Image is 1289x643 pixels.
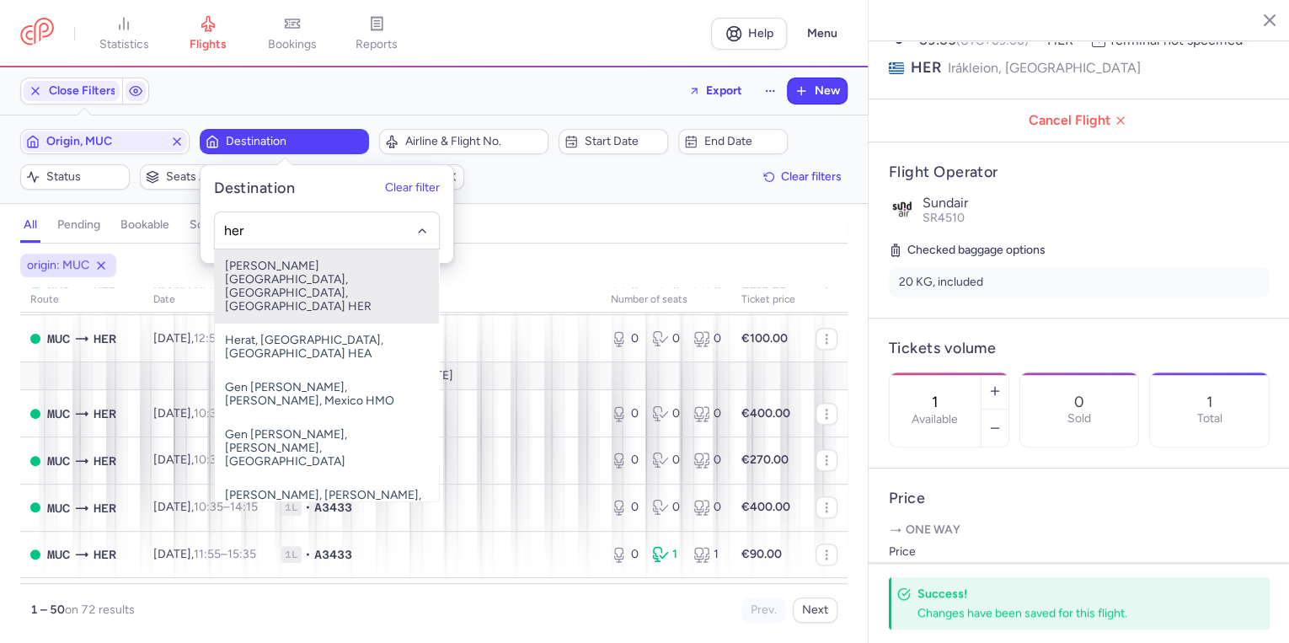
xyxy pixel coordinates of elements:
div: 0 [693,330,721,347]
button: Export [677,78,753,104]
span: Origin, MUC [46,135,163,148]
p: One way [889,522,1270,539]
time: 11:55 [194,547,221,561]
button: Clear filters [757,164,848,190]
label: Price [889,542,1074,562]
div: 0 [693,452,721,469]
span: Export [706,84,742,97]
strong: €90.00 [741,547,782,561]
span: – [194,500,258,514]
li: 20 KG, included [889,267,1270,297]
label: Available [912,413,958,426]
span: [DATE], [153,406,258,421]
span: A3433 [314,546,352,563]
div: 0 [652,330,680,347]
h5: Checked baggage options [889,240,1270,260]
h4: all [24,217,37,233]
span: OPEN [30,502,40,512]
h4: Success! [917,586,1233,602]
span: Nikos Kazantzakis Airport, Irákleion, Greece [94,499,116,517]
button: Seats and bookings [140,164,309,190]
button: Close Filters [21,78,122,104]
h4: Tickets volume [889,339,1270,358]
div: 0 [611,546,639,563]
a: Help [711,18,787,50]
span: flights [190,37,227,52]
span: – [194,331,258,346]
span: bookings [268,37,317,52]
time: 10:35 [194,500,223,514]
span: Start date [585,135,662,148]
time: 14:15 [230,500,258,514]
span: • [305,499,311,516]
th: Ticket price [731,287,805,313]
strong: €270.00 [741,453,789,467]
span: Nikos Kazantzakis Airport, Irákleion, Greece [94,405,116,423]
h5: Destination [214,179,295,198]
span: 1L [281,546,302,563]
img: Sundair logo [889,196,916,222]
span: [PERSON_NAME], [PERSON_NAME], [GEOGRAPHIC_DATA] MAM [215,479,439,526]
div: Changes have been saved for this flight. [917,605,1233,621]
span: A3433 [314,499,352,516]
span: [DATE], [153,547,256,561]
button: Clear filter [385,181,440,195]
span: Airline & Flight No. [405,135,543,148]
strong: €100.00 [741,331,788,346]
span: Franz Josef Strauss, Munich, Germany [47,499,70,517]
span: New [815,84,840,98]
button: New [788,78,847,104]
span: Seats and bookings [166,170,303,184]
span: Close Filters [49,84,116,98]
a: flights [166,15,250,52]
span: Franz Josef Strauss, Munich, Germany [47,330,70,348]
span: HER [911,57,941,78]
span: Franz Josef Strauss, Munich, Germany [47,405,70,423]
p: 1 [1206,394,1212,410]
input: -searchbox [223,221,430,239]
span: reports [356,37,398,52]
p: Sundair [923,196,1270,211]
h4: pending [57,217,100,233]
button: Origin, MUC [20,129,190,154]
a: reports [334,15,419,52]
p: Sold [1067,412,1091,426]
span: [PERSON_NAME][GEOGRAPHIC_DATA], [GEOGRAPHIC_DATA], [GEOGRAPHIC_DATA] HER [215,249,439,324]
a: CitizenPlane red outlined logo [20,18,54,49]
time: 10:35 [194,453,223,467]
strong: €400.00 [741,406,790,421]
div: 0 [611,452,639,469]
span: 1L [281,499,302,516]
div: 0 [611,499,639,516]
h4: bookable [120,217,169,233]
span: statistics [99,37,149,52]
time: 10:35 [194,406,223,421]
strong: 1 – 50 [30,603,65,617]
time: 12:55 [194,331,222,346]
span: Gen [PERSON_NAME], [PERSON_NAME], Mexico HMO [215,371,439,418]
span: on 72 results [65,603,135,617]
h4: Flight Operator [889,163,1270,182]
span: End date [704,135,782,148]
p: Total [1197,412,1222,426]
div: 0 [693,405,721,422]
div: 1 [652,546,680,563]
a: statistics [82,15,166,52]
div: 0 [611,330,639,347]
span: – [194,547,256,561]
button: Destination [200,129,369,154]
div: 0 [652,405,680,422]
span: Destination [226,135,363,148]
span: – [194,406,258,421]
button: Next [793,597,837,623]
span: Cancel Flight [882,113,1276,128]
h4: Price [889,489,1270,508]
span: Clear filters [781,170,842,183]
button: Status [20,164,130,190]
span: [DATE], [153,453,258,467]
span: origin: MUC [27,257,89,274]
strong: €400.00 [741,500,790,514]
th: route [20,287,143,313]
div: 0 [611,405,639,422]
span: MUC [47,452,70,470]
